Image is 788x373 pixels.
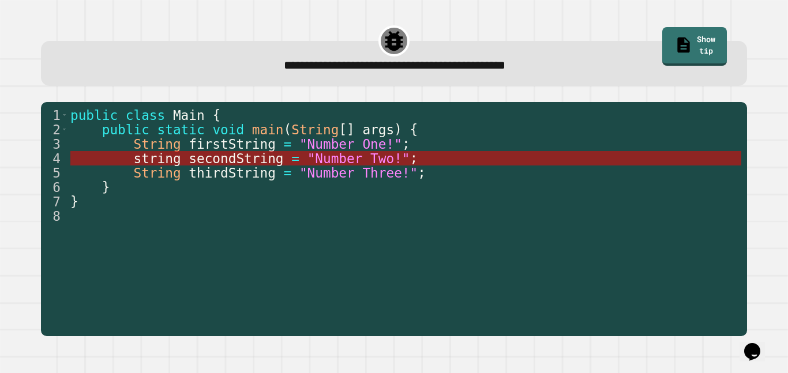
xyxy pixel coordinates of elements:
div: 8 [41,209,68,223]
span: Toggle code folding, rows 1 through 7 [61,108,67,122]
div: 7 [41,194,68,209]
span: String [291,122,339,137]
span: string [133,151,181,166]
span: args [362,122,394,137]
span: secondString [189,151,283,166]
a: Show tip [662,27,727,66]
div: 5 [41,165,68,180]
span: Main [173,108,205,123]
span: void [212,122,244,137]
span: firstString [189,137,276,152]
div: 2 [41,122,68,137]
span: static [157,122,205,137]
span: = [284,165,292,180]
span: Toggle code folding, rows 2 through 6 [61,122,67,137]
span: public [70,108,118,123]
div: 4 [41,151,68,165]
div: 1 [41,108,68,122]
div: 6 [41,180,68,194]
span: String [133,137,181,152]
span: public [102,122,149,137]
span: thirdString [189,165,276,180]
span: "Number Three!" [299,165,418,180]
span: "Number Two!" [307,151,410,166]
span: class [126,108,165,123]
span: = [284,137,292,152]
iframe: chat widget [740,327,776,361]
span: String [133,165,181,180]
div: 3 [41,137,68,151]
span: "Number One!" [299,137,402,152]
span: = [291,151,299,166]
span: main [252,122,284,137]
